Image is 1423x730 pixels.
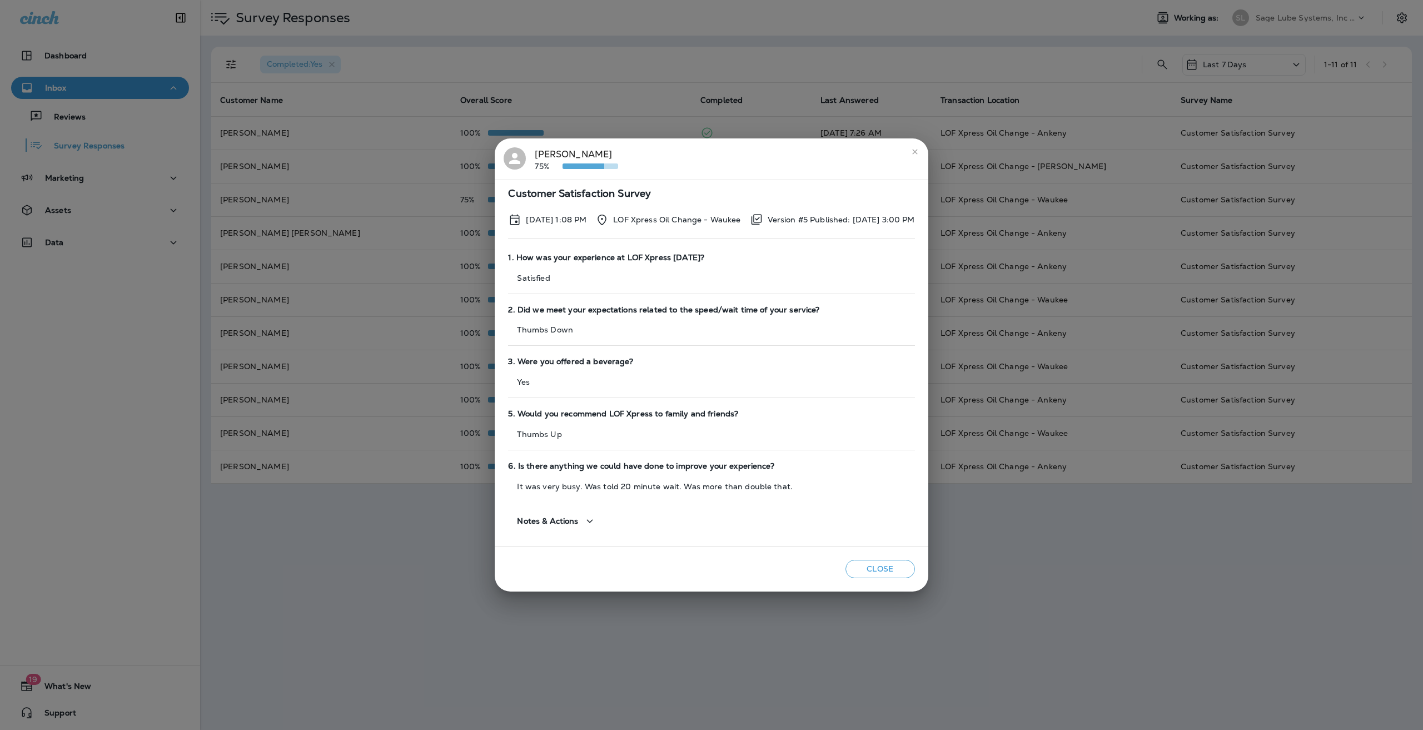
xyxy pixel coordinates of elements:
[508,409,914,419] span: 5. Would you recommend LOF Xpress to family and friends?
[508,189,914,198] span: Customer Satisfaction Survey
[508,325,914,334] p: Thumbs Down
[508,274,914,282] p: Satisfied
[508,430,914,439] p: Thumbs Up
[535,162,563,171] p: 75%
[508,482,914,491] p: It was very busy. Was told 20 minute wait. Was more than double that.
[845,560,915,578] button: Close
[508,461,914,471] span: 6. Is there anything we could have done to improve your experience?
[613,215,740,224] p: LOF Xpress Oil Change - Waukee
[906,143,924,161] button: close
[508,378,914,386] p: Yes
[517,517,578,526] span: Notes & Actions
[508,305,914,315] span: 2. Did we meet your expectations related to the speed/wait time of your service?
[535,147,618,171] div: [PERSON_NAME]
[508,253,914,262] span: 1. How was your experience at LOF Xpress [DATE]?
[508,357,914,366] span: 3. Were you offered a beverage?
[526,215,586,224] p: Sep 21, 2025 1:08 PM
[768,215,915,224] p: Version #5 Published: [DATE] 3:00 PM
[508,505,605,537] button: Notes & Actions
